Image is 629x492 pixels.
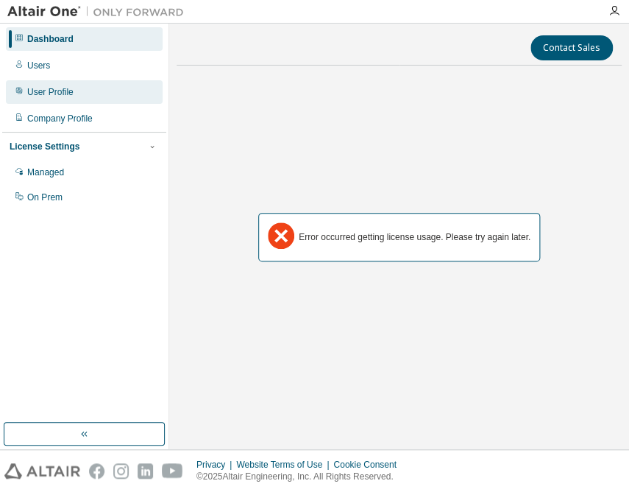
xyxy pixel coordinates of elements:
div: Dashboard [27,33,74,45]
div: Error occurred getting license usage. Please try again later. [299,231,530,243]
div: Privacy [196,459,236,471]
img: youtube.svg [162,463,183,479]
div: Users [27,60,50,71]
img: Altair One [7,4,191,19]
div: On Prem [27,191,63,203]
img: facebook.svg [89,463,104,479]
div: Company Profile [27,113,93,124]
div: Website Terms of Use [236,459,333,471]
div: License Settings [10,141,79,152]
div: Managed [27,166,64,178]
img: altair_logo.svg [4,463,80,479]
img: instagram.svg [113,463,129,479]
p: © 2025 Altair Engineering, Inc. All Rights Reserved. [196,471,405,483]
div: Cookie Consent [333,459,405,471]
div: User Profile [27,86,74,98]
button: Contact Sales [530,35,613,60]
img: linkedin.svg [138,463,153,479]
